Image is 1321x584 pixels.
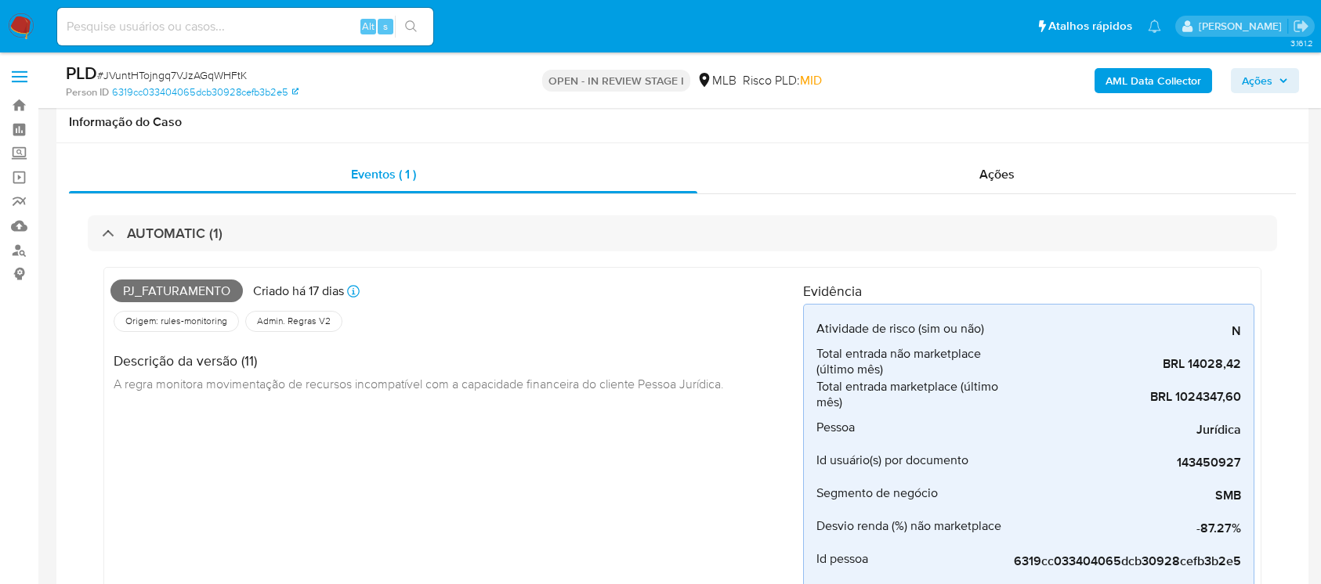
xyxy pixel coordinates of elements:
button: Ações [1231,68,1299,93]
a: 6319cc033404065dcb30928cefb3b2e5 [112,85,299,99]
button: search-icon [395,16,427,38]
span: Ações [1242,68,1272,93]
div: AUTOMATIC (1) [88,215,1277,251]
span: Pj_faturamento [110,279,243,303]
p: Criado há 17 dias [253,283,344,300]
span: Ações [979,165,1015,183]
span: Alt [362,19,375,34]
span: MID [800,71,822,89]
p: weverton.gomes@mercadopago.com.br [1199,19,1287,34]
h1: Informação do Caso [69,114,1296,130]
p: OPEN - IN REVIEW STAGE I [542,70,690,92]
h3: AUTOMATIC (1) [127,225,223,242]
button: AML Data Collector [1095,68,1212,93]
b: Person ID [66,85,109,99]
a: Notificações [1148,20,1161,33]
input: Pesquise usuários ou casos... [57,16,433,37]
a: Sair [1293,18,1309,34]
span: Eventos ( 1 ) [351,165,416,183]
h4: Descrição da versão (11) [114,352,724,370]
span: A regra monitora movimentação de recursos incompatível com a capacidade financeira do cliente Pes... [114,375,724,392]
span: # JVuntHTojngq7VJzAGqWHFtK [97,67,247,83]
b: PLD [66,60,97,85]
span: Risco PLD: [743,72,822,89]
b: AML Data Collector [1106,68,1201,93]
span: s [383,19,388,34]
div: MLB [697,72,737,89]
span: Origem: rules-monitoring [124,315,229,327]
span: Admin. Regras V2 [255,315,332,327]
span: Atalhos rápidos [1048,18,1132,34]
